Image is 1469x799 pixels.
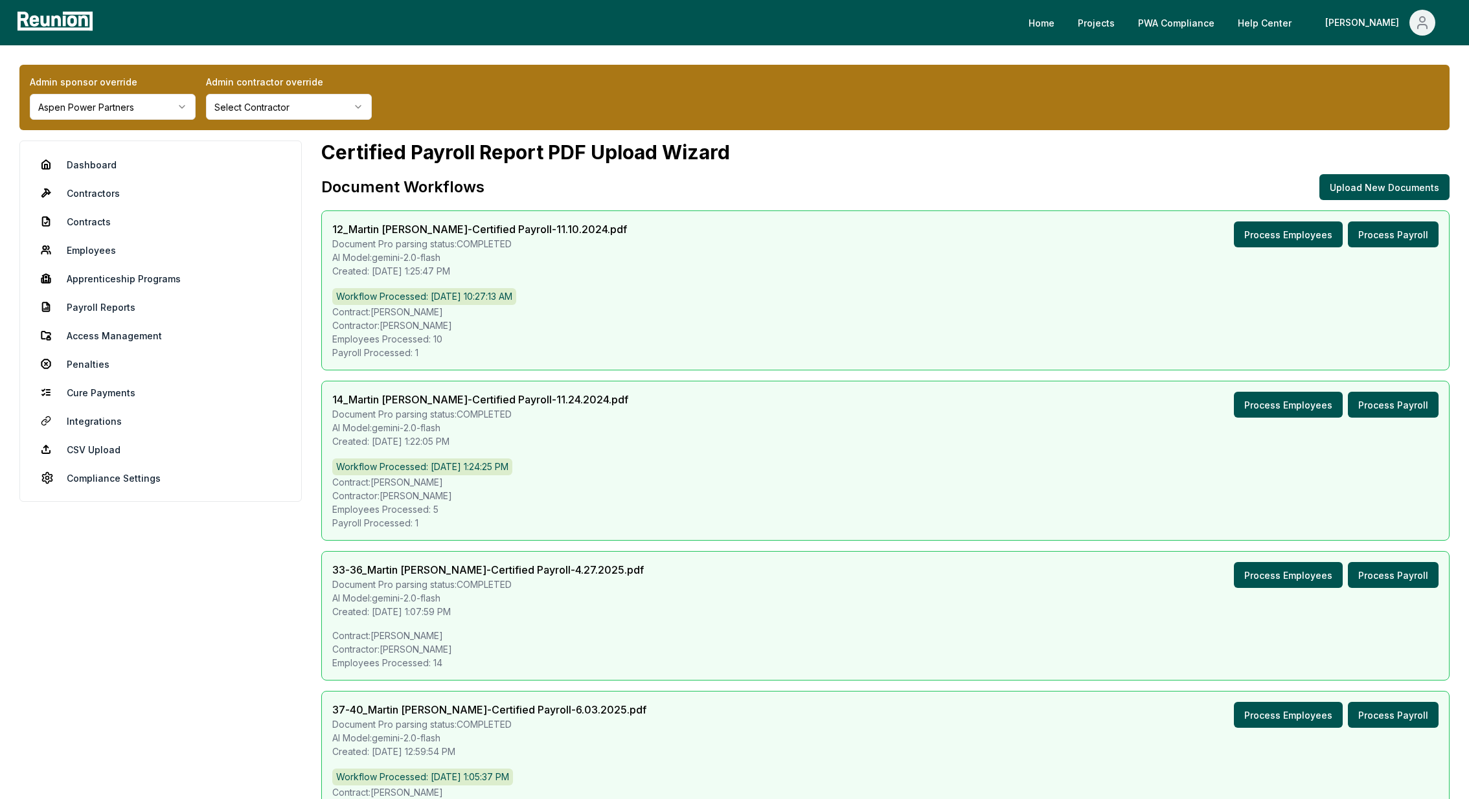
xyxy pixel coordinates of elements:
a: Cure Payments [30,379,291,405]
p: AI Model: gemini-2.0-flash [332,591,644,605]
p: Payroll Processed: 1 [332,346,1439,359]
button: Process Payroll [1348,392,1439,418]
h1: Document Workflows [321,177,484,197]
h3: 12_Martin [PERSON_NAME]-Certified Payroll-11.10.2024.pdf [332,221,627,237]
button: Upload New Documents [1319,174,1450,200]
p: Contractor: [PERSON_NAME] [332,319,1439,332]
p: Document Pro parsing status: COMPLETED [332,237,627,251]
h3: 14_Martin [PERSON_NAME]-Certified Payroll-11.24.2024.pdf [332,392,628,407]
a: Integrations [30,408,291,434]
a: Apprenticeship Programs [30,265,291,291]
p: Created: [DATE] 12:59:54 PM [332,745,646,758]
p: Contract: [PERSON_NAME] [332,785,1439,799]
a: Help Center [1227,10,1302,36]
p: Created: [DATE] 1:22:05 PM [332,434,628,448]
button: Process Employees [1234,392,1343,418]
button: Process Employees [1234,221,1343,247]
button: Process Payroll [1348,221,1439,247]
p: Document Pro parsing status: COMPLETED [332,717,646,731]
a: Payroll Reports [30,294,291,320]
div: Workflow Processed: [DATE] 10:27:13 AM [332,288,516,305]
p: Employees Processed: 10 [332,332,1439,346]
a: Home [1018,10,1065,36]
a: Projects [1067,10,1125,36]
a: Compliance Settings [30,465,291,491]
a: PWA Compliance [1128,10,1225,36]
p: Employees Processed: 5 [332,502,1439,516]
h3: 33-36_Martin [PERSON_NAME]-Certified Payroll-4.27.2025.pdf [332,562,644,578]
a: Contractors [30,180,291,206]
button: Process Payroll [1348,702,1439,728]
a: Access Management [30,322,291,348]
button: Process Payroll [1348,562,1439,588]
p: Contract: [PERSON_NAME] [332,629,1439,642]
button: [PERSON_NAME] [1315,10,1446,36]
p: Contractor: [PERSON_NAME] [332,642,1439,656]
div: Workflow Processed: [DATE] 1:05:37 PM [332,769,513,785]
button: Process Employees [1234,562,1343,588]
a: CSV Upload [30,436,291,462]
p: Contract: [PERSON_NAME] [332,475,1439,489]
label: Admin contractor override [206,75,372,89]
p: Document Pro parsing status: COMPLETED [332,407,628,421]
h1: Certified Payroll Report PDF Upload Wizard [321,141,1450,164]
div: Workflow Processed: [DATE] 1:24:25 PM [332,458,512,475]
div: [PERSON_NAME] [1325,10,1404,36]
a: Penalties [30,351,291,377]
a: Dashboard [30,152,291,177]
a: Contracts [30,208,291,234]
p: Created: [DATE] 1:25:47 PM [332,264,627,278]
p: Contract: [PERSON_NAME] [332,305,1439,319]
label: Admin sponsor override [30,75,196,89]
p: Created: [DATE] 1:07:59 PM [332,605,644,618]
button: Process Employees [1234,702,1343,728]
p: Employees Processed: 14 [332,656,1439,670]
p: AI Model: gemini-2.0-flash [332,731,646,745]
p: AI Model: gemini-2.0-flash [332,251,627,264]
h3: 37-40_Martin [PERSON_NAME]-Certified Payroll-6.03.2025.pdf [332,702,646,717]
a: Employees [30,237,291,263]
p: Contractor: [PERSON_NAME] [332,489,1439,502]
p: Document Pro parsing status: COMPLETED [332,578,644,591]
nav: Main [1018,10,1456,36]
p: Payroll Processed: 1 [332,516,1439,530]
p: AI Model: gemini-2.0-flash [332,421,628,434]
